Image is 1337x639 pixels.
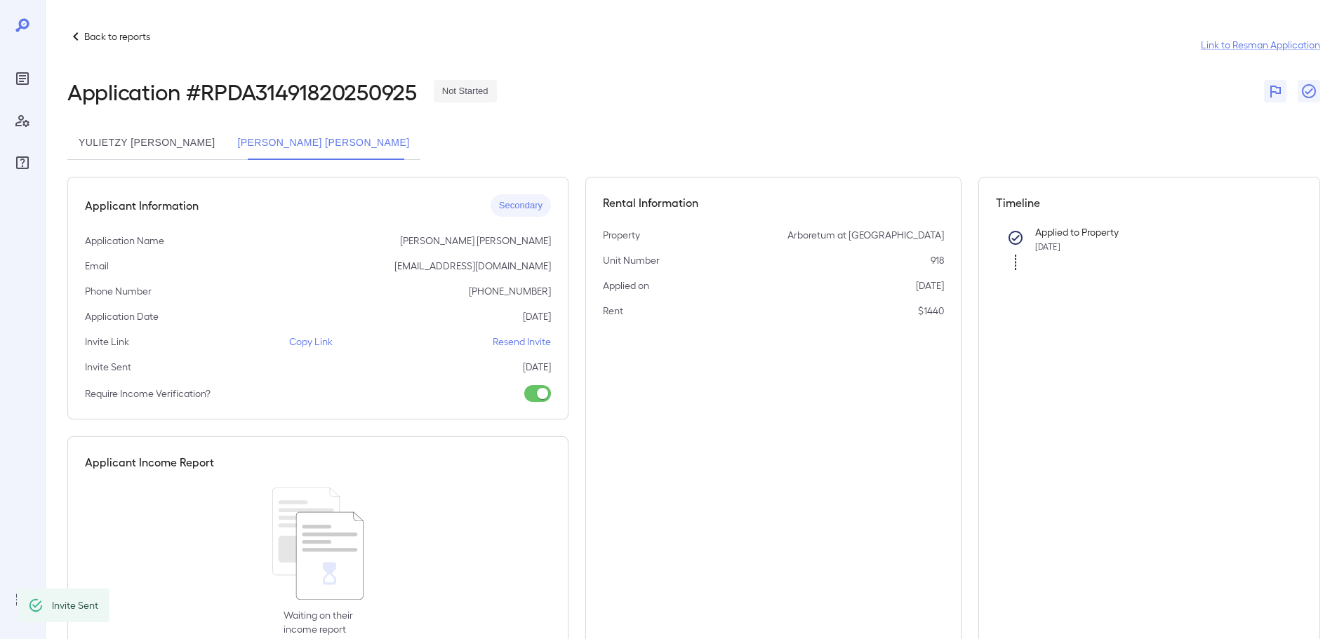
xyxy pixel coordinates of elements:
h5: Applicant Income Report [85,454,214,471]
p: Rent [603,304,623,318]
p: [DATE] [523,360,551,374]
p: Email [85,259,109,273]
p: Waiting on their income report [284,608,353,636]
p: Require Income Verification? [85,386,211,401]
p: Phone Number [85,284,152,298]
p: Application Date [85,309,159,323]
span: [DATE] [1035,241,1060,251]
h2: Application # RPDA31491820250925 [67,79,417,104]
p: [PHONE_NUMBER] [469,284,551,298]
p: Arboretum at [GEOGRAPHIC_DATA] [787,228,944,242]
p: Property [603,228,640,242]
p: $1440 [918,304,944,318]
p: [EMAIL_ADDRESS][DOMAIN_NAME] [394,259,551,273]
p: Unit Number [603,253,660,267]
p: Application Name [85,234,164,248]
h5: Applicant Information [85,197,199,214]
p: [DATE] [916,278,944,292]
div: Manage Users [11,109,34,132]
div: Reports [11,67,34,90]
p: Resend Invite [493,335,551,349]
h5: Rental Information [603,194,944,211]
p: [PERSON_NAME] [PERSON_NAME] [400,234,551,248]
p: [DATE] [523,309,551,323]
p: Invite Link [85,335,129,349]
p: Invite Sent [85,360,131,374]
div: Invite Sent [52,593,98,618]
span: Secondary [491,199,551,213]
button: Flag Report [1264,80,1286,102]
button: Close Report [1298,80,1320,102]
button: [PERSON_NAME] [PERSON_NAME] [226,126,420,160]
button: yulietzy [PERSON_NAME] [67,126,226,160]
a: Link to Resman Application [1201,38,1320,52]
p: Applied on [603,278,649,292]
p: 918 [931,253,944,267]
span: Not Started [434,85,497,98]
h5: Timeline [996,194,1303,211]
p: Applied to Property [1035,225,1281,239]
div: Log Out [11,588,34,611]
p: Copy Link [289,335,333,349]
div: FAQ [11,152,34,174]
p: Back to reports [84,29,150,43]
